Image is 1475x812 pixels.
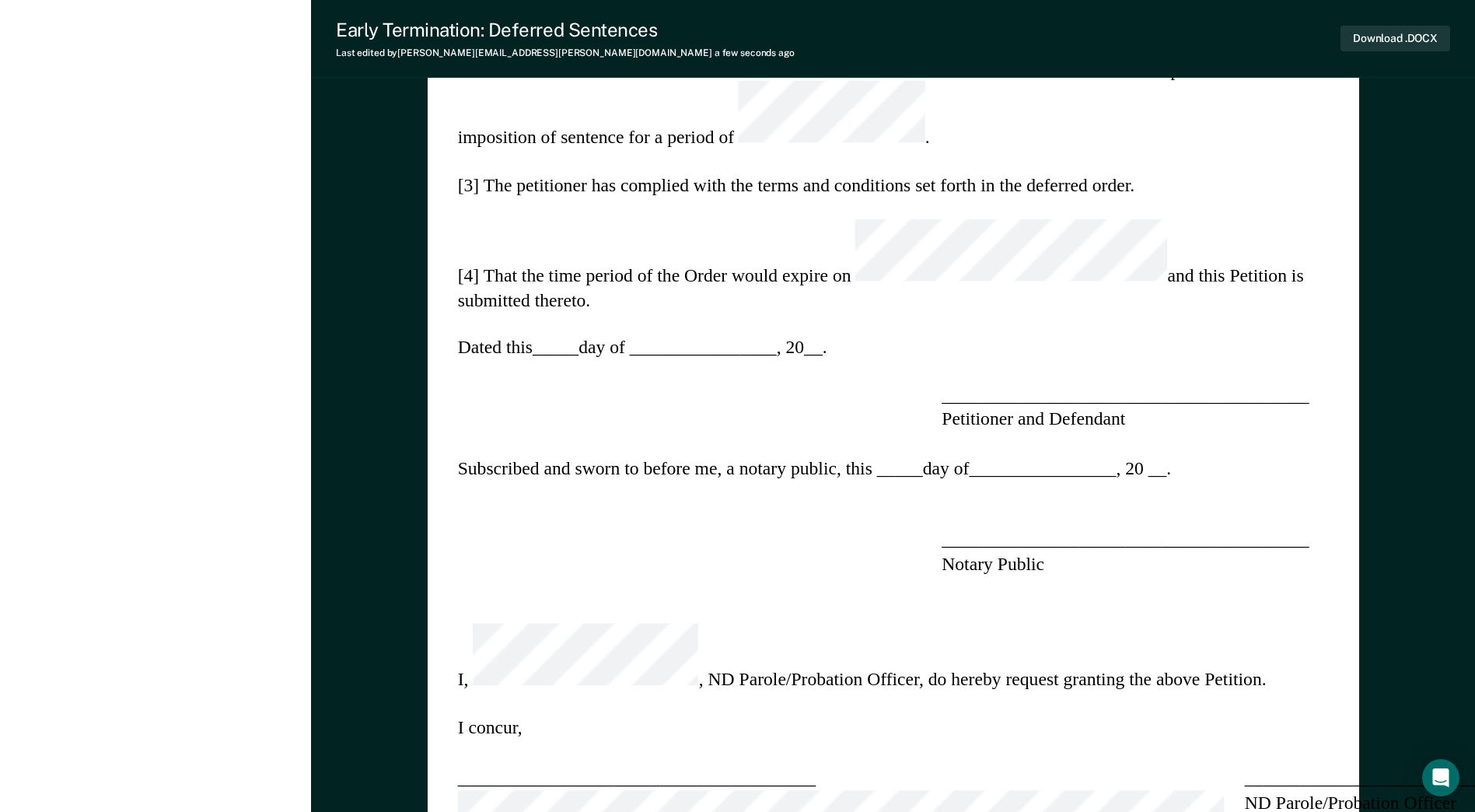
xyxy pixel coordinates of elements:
[336,19,795,41] div: Early Termination: Deferred Sentences
[457,335,1329,359] section: Dated this _____ day of ________________ , 20 __ .
[336,47,795,58] div: Last edited by [PERSON_NAME][EMAIL_ADDRESS][PERSON_NAME][DOMAIN_NAME]
[457,172,1329,196] section: [3] The petitioner has complied with the terms and conditions set forth in the deferred order.
[1340,26,1450,51] button: Download .DOCX
[457,456,1329,480] section: Subscribed and sworn to before me, a notary public, this _____ day of ________________ , 20 __ .
[457,716,1329,740] p: I concur,
[942,383,1309,430] section: ________________________________________ Petitioner and Defendant
[457,624,1329,691] section: I, , ND Parole/Probation Officer, do hereby request granting the above Petition.
[715,47,795,58] span: a few seconds ago
[1422,759,1459,796] div: Open Intercom Messenger
[457,220,1329,311] section: [4] That the time period of the Order would expire on and this Petition is submitted thereto.
[942,527,1309,575] section: ________________________________________ Notary Public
